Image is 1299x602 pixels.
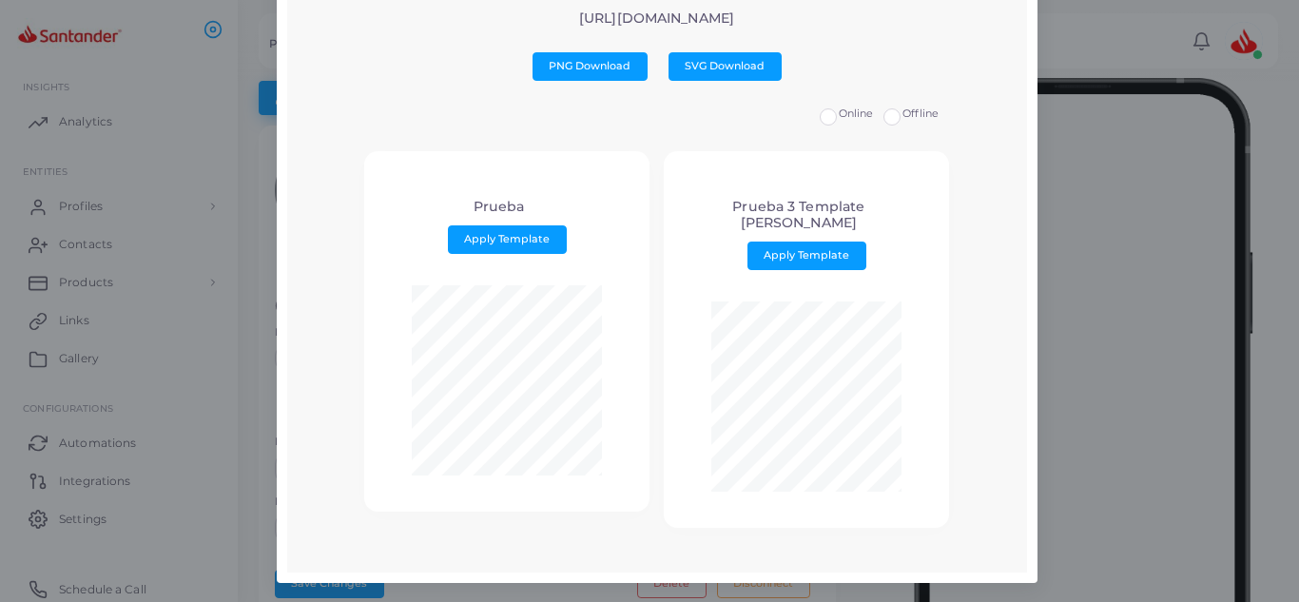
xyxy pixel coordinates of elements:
span: Apply Template [764,248,849,262]
h4: Prueba [474,199,525,215]
button: Apply Template [747,242,866,270]
p: [URL][DOMAIN_NAME] [301,10,1012,27]
span: SVG Download [685,59,765,72]
button: PNG Download [533,52,648,81]
span: Offline [902,107,939,120]
span: PNG Download [549,59,630,72]
h4: Prueba 3 Template [PERSON_NAME] [711,199,887,231]
button: SVG Download [669,52,782,81]
span: Apply Template [464,232,550,245]
span: Online [839,107,874,120]
button: Apply Template [448,225,567,254]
